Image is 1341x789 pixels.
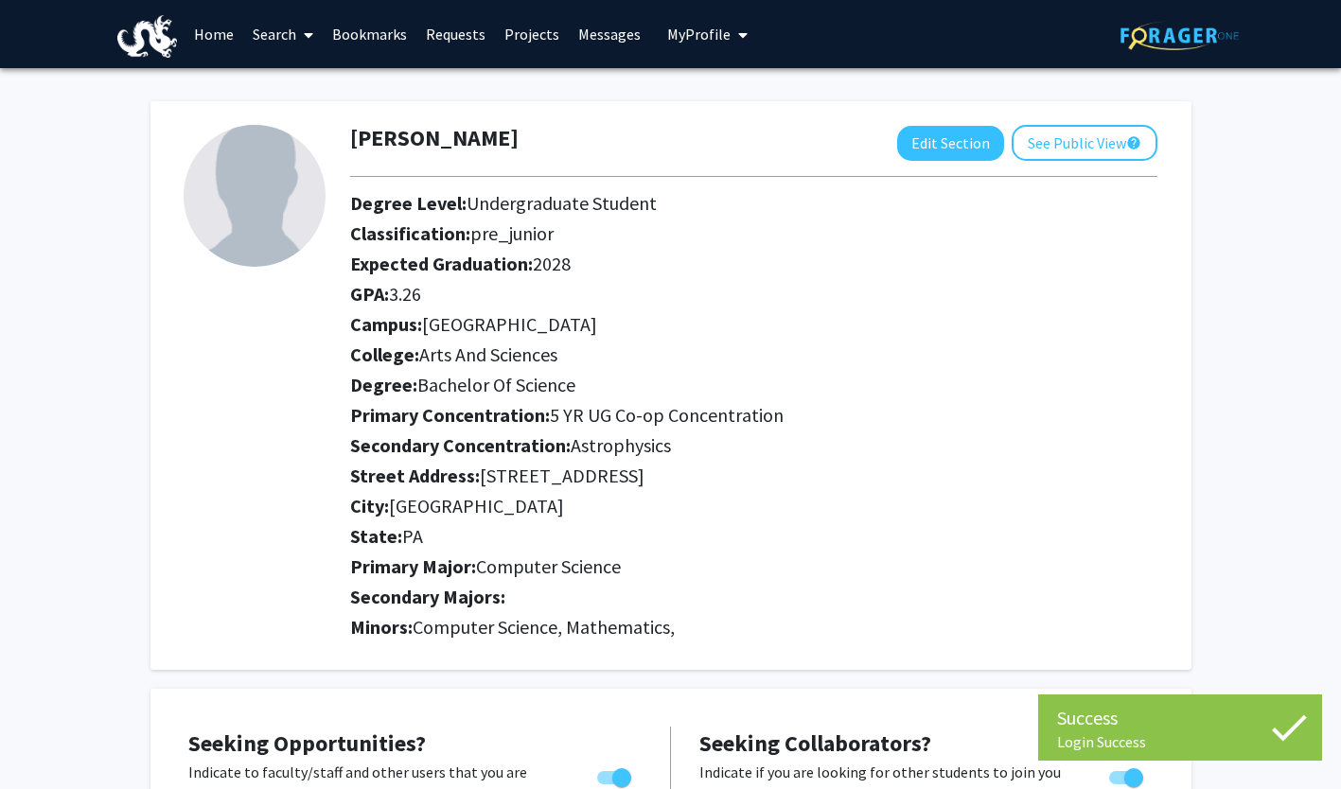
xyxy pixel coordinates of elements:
[470,221,554,245] span: pre_junior
[417,373,575,396] span: Bachelor Of Science
[590,761,642,789] div: Toggle
[416,1,495,67] a: Requests
[350,525,1157,548] h2: State:
[1126,131,1141,154] mat-icon: help
[699,728,931,758] span: Seeking Collaborators?
[422,312,597,336] span: [GEOGRAPHIC_DATA]
[480,464,644,487] span: [STREET_ADDRESS]
[389,282,421,306] span: 3.26
[467,191,657,215] span: Undergraduate Student
[1102,761,1154,789] div: Toggle
[476,554,621,578] span: Computer Science
[117,15,178,58] img: Drexel University Logo
[550,403,784,427] span: 5 YR UG Co-op Concentration
[350,465,1157,487] h2: Street Address:
[569,1,650,67] a: Messages
[350,125,519,152] h1: [PERSON_NAME]
[350,434,1157,457] h2: Secondary Concentration:
[389,494,564,517] span: [GEOGRAPHIC_DATA]
[571,433,671,457] span: Astrophysics
[184,125,326,267] img: Profile Picture
[243,1,323,67] a: Search
[350,586,1157,608] h2: Secondary Majors:
[402,524,423,548] span: PA
[350,343,1157,366] h2: College:
[897,126,1004,161] button: Edit Section
[350,253,1157,275] h2: Expected Graduation:
[188,728,426,758] span: Seeking Opportunities?
[533,252,571,275] span: 2028
[350,192,1157,215] h2: Degree Level:
[350,495,1157,517] h2: City:
[350,374,1157,396] h2: Degree:
[185,1,243,67] a: Home
[350,555,1157,578] h2: Primary Major:
[413,615,675,639] span: Computer Science, Mathematics,
[495,1,569,67] a: Projects
[667,25,731,44] span: My Profile
[350,404,1157,427] h2: Primary Concentration:
[1012,125,1157,161] button: See Public View
[1120,21,1239,50] img: ForagerOne Logo
[419,342,557,366] span: Arts And Sciences
[1057,732,1303,751] div: Login Success
[350,283,1157,306] h2: GPA:
[323,1,416,67] a: Bookmarks
[350,222,1157,245] h2: Classification:
[350,616,1157,639] h2: Minors:
[1057,704,1303,732] div: Success
[350,313,1157,336] h2: Campus:
[14,704,80,775] iframe: Chat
